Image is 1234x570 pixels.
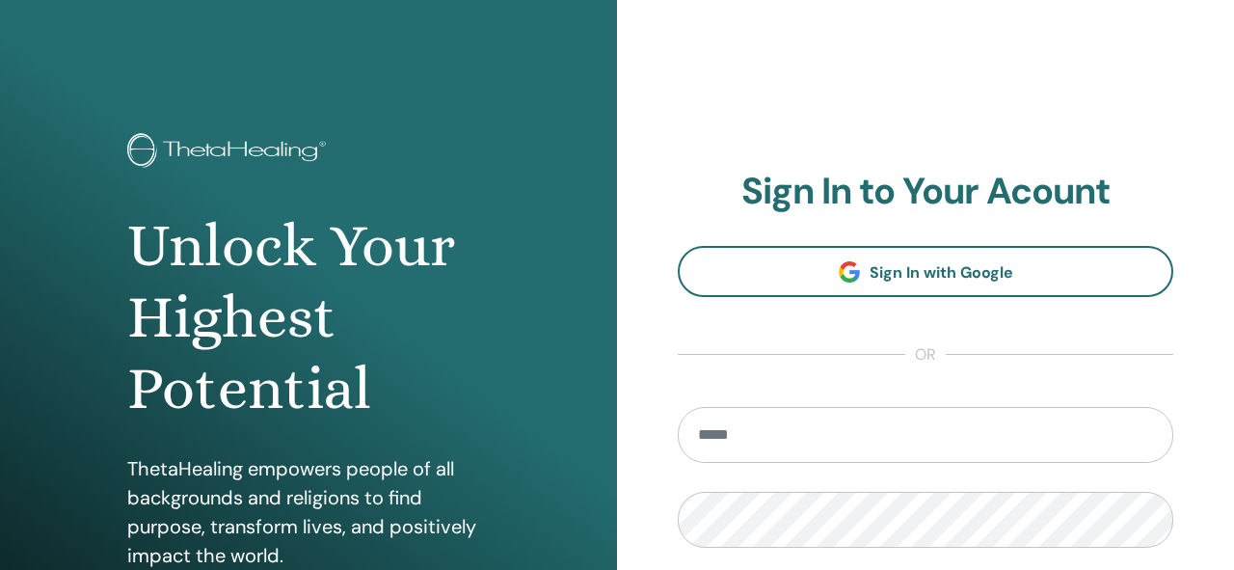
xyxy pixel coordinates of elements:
[127,210,491,425] h1: Unlock Your Highest Potential
[905,343,946,366] span: or
[678,170,1173,214] h2: Sign In to Your Acount
[870,262,1013,283] span: Sign In with Google
[678,246,1173,297] a: Sign In with Google
[127,454,491,570] p: ThetaHealing empowers people of all backgrounds and religions to find purpose, transform lives, a...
